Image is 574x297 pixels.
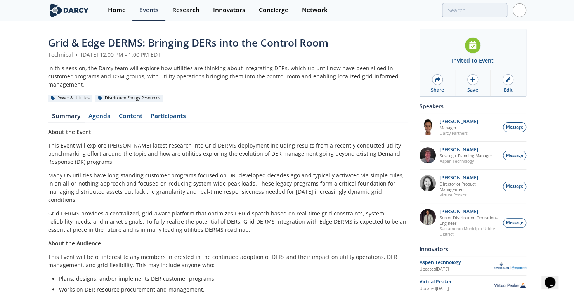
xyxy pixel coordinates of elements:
p: [PERSON_NAME] [440,119,478,124]
div: Innovators [213,7,245,13]
iframe: chat widget [541,266,566,289]
div: Innovators [420,242,526,256]
button: Message [503,151,526,160]
a: Agenda [85,113,115,122]
p: [PERSON_NAME] [440,209,499,214]
div: Updated [DATE] [420,266,494,273]
div: Speakers [420,99,526,113]
img: accc9a8e-a9c1-4d58-ae37-132228efcf55 [420,147,436,163]
p: Grid DERMS provides a centralized, grid-aware platform that optimizes DER dispatch based on real-... [48,209,408,234]
p: Virtual Peaker [440,192,499,198]
a: Summary [48,113,85,122]
div: Invited to Event [452,56,494,64]
span: Grid & Edge DERMS: Bringing DERs into the Control Room [48,36,328,50]
img: Virtual Peaker [494,282,526,288]
span: Message [506,153,523,159]
span: Message [506,183,523,189]
a: Participants [147,113,190,122]
span: Message [506,124,523,130]
p: Many US utilities have long-standing customer programs focused on DR, developed decades ago and t... [48,171,408,204]
img: logo-wide.svg [48,3,90,17]
li: Plans, designs, and/or implements DER customer programs. [59,274,403,283]
div: Network [302,7,328,13]
p: Sacramento Municipal Utility District. [440,226,499,237]
img: vRBZwDRnSTOrB1qTpmXr [420,119,436,135]
div: Share [431,87,444,94]
p: Senior Distribution Operations Engineer [440,215,499,226]
li: Works on DER resource procurement and management. [59,285,403,294]
p: [PERSON_NAME] [440,147,492,153]
span: • [75,51,79,58]
span: Message [506,220,523,226]
p: Strategic Planning Manager [440,153,492,158]
div: Edit [504,87,513,94]
button: Message [503,122,526,132]
p: [PERSON_NAME] [440,175,499,181]
div: Virtual Peaker [420,278,494,285]
a: Edit [491,70,525,96]
strong: About the Event [48,128,91,135]
p: This Event will explore [PERSON_NAME] latest research into Grid DERMS deployment including result... [48,141,408,166]
a: Content [115,113,147,122]
div: In this session, the Darcy team will explore how utilities are thinking about integrating DERs, w... [48,64,408,89]
p: Darcy Partners [440,130,478,136]
div: Distributed Energy Resources [95,95,163,102]
img: Profile [513,3,526,17]
div: Save [467,87,478,94]
div: Power & Utilities [48,95,93,102]
div: Aspen Technology [420,259,494,266]
div: Research [172,7,199,13]
div: Concierge [259,7,288,13]
p: Manager [440,125,478,130]
img: 7fca56e2-1683-469f-8840-285a17278393 [420,209,436,225]
div: Technical [DATE] 12:00 PM - 1:00 PM EDT [48,50,408,59]
div: Events [139,7,159,13]
a: Virtual Peaker Updated[DATE] Virtual Peaker [420,278,526,292]
div: Updated [DATE] [420,286,494,292]
p: Director of Product Management [440,181,499,192]
p: Aspen Technology [440,158,492,164]
img: 8160f632-77e6-40bd-9ce2-d8c8bb49c0dd [420,175,436,191]
button: Message [503,182,526,191]
button: Message [503,218,526,228]
a: Aspen Technology Updated[DATE] Aspen Technology [420,259,526,273]
strong: About the Audience [48,240,101,247]
img: Aspen Technology [494,262,526,269]
input: Advanced Search [442,3,507,17]
p: This Event will be of interest to any members interested in the continued adoption of DERs and th... [48,253,408,269]
div: Home [108,7,126,13]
